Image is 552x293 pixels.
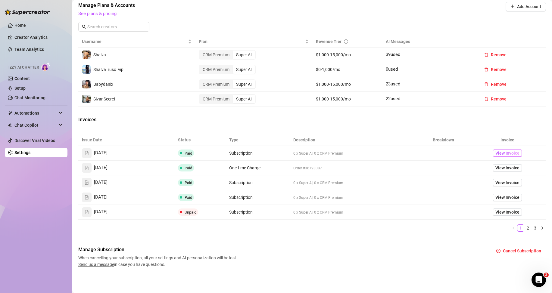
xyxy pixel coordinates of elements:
[85,166,89,170] span: file-text
[14,120,57,130] span: Chat Copilot
[491,246,546,256] button: Cancel Subscription
[496,249,501,253] span: close-circle
[506,2,546,11] button: Add Account
[493,164,522,171] a: View Invoice
[532,273,546,287] iframe: Intercom live chat
[93,82,113,87] span: Babydanix
[78,2,465,9] span: Manage Plans & Accounts
[14,47,44,52] a: Team Analytics
[479,94,511,104] button: Remove
[82,25,86,29] span: search
[199,94,256,104] div: segmented control
[82,65,91,74] img: Shalva_ruso_vip
[93,52,106,57] span: Shalva
[524,224,532,232] li: 2
[94,194,108,201] span: [DATE]
[8,65,39,70] span: Izzy AI Chatter
[78,262,114,267] span: Send us a message
[484,97,488,101] span: delete
[82,80,91,88] img: Babydanix
[94,150,108,157] span: [DATE]
[544,273,549,277] span: 2
[85,210,89,214] span: file-text
[495,209,519,215] span: View Invoice
[94,179,108,186] span: [DATE]
[14,95,45,100] a: Chat Monitoring
[491,82,507,87] span: Remove
[484,53,488,57] span: delete
[491,52,507,57] span: Remove
[85,180,89,185] span: file-text
[386,81,400,87] span: 23 used
[479,50,511,60] button: Remove
[195,36,312,48] th: Plan
[93,67,123,72] span: Shalva_ruso_vip
[14,138,55,143] a: Discover Viral Videos
[94,208,108,216] span: [DATE]
[290,190,418,205] td: 0 x Super AI, 0 x CRM Premium
[199,95,233,103] div: CRM Premium
[510,224,517,232] li: Previous Page
[541,226,544,230] span: right
[78,254,239,268] span: When cancelling your subscription, all your settings and AI personalization will be lost. in case...
[290,175,418,190] td: 0 x Super AI, 0 x CRM Premium
[199,38,304,45] span: Plan
[82,38,187,45] span: Username
[312,92,382,106] td: $1,000-15,000/mo
[78,134,174,146] th: Issue Date
[293,151,343,156] span: 0 x Super AI, 0 x CRM Premium
[293,166,322,170] span: Order #36723087
[78,116,179,123] span: Invoices
[517,4,541,9] span: Add Account
[14,86,26,91] a: Setup
[312,62,382,77] td: $0-1,000/mo
[226,205,290,220] td: Subscription
[226,134,290,146] th: Type
[185,195,192,200] span: Paid
[78,11,117,16] a: See plans & pricing
[78,246,239,253] span: Manage Subscription
[290,205,418,220] td: 0 x Super AI, 0 x CRM Premium
[484,67,488,72] span: delete
[312,77,382,92] td: $1,000-15,000/mo
[185,166,192,170] span: Paid
[199,65,256,74] div: segmented control
[532,225,538,231] a: 3
[199,51,233,59] div: CRM Premium
[290,146,418,161] td: 0 x Super AI, 0 x CRM Premium
[495,194,519,201] span: View Invoice
[539,224,546,232] button: right
[386,66,398,72] span: 0 used
[8,111,13,116] span: thunderbolt
[479,79,511,89] button: Remove
[386,96,400,101] span: 22 used
[82,51,91,59] img: Shalva
[14,32,63,42] a: Creator Analytics
[386,52,400,57] span: 39 used
[14,76,30,81] a: Content
[226,175,290,190] td: Subscription
[8,123,12,127] img: Chat Copilot
[491,67,507,72] span: Remove
[493,208,522,216] a: View Invoice
[185,180,192,185] span: Paid
[87,23,141,30] input: Search creators
[495,165,519,171] span: View Invoice
[293,210,343,214] span: 0 x Super AI, 0 x CRM Premium
[293,196,343,200] span: 0 x Super AI, 0 x CRM Premium
[293,181,343,185] span: 0 x Super AI, 0 x CRM Premium
[539,224,546,232] li: Next Page
[226,146,290,161] td: Subscription
[312,48,382,62] td: $1,000-15,000/mo
[495,179,519,186] span: View Invoice
[503,248,541,253] span: Cancel Subscription
[418,134,469,146] th: Breakdown
[94,164,108,171] span: [DATE]
[233,65,255,74] div: Super AI
[484,82,488,86] span: delete
[185,210,196,214] span: Unpaid
[78,36,195,48] th: Username
[226,161,290,175] td: One-time Charge
[479,65,511,74] button: Remove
